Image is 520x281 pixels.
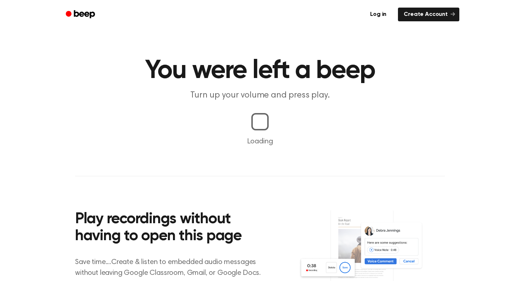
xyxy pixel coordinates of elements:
p: Save time....Create & listen to embedded audio messages without leaving Google Classroom, Gmail, ... [75,257,270,278]
h2: Play recordings without having to open this page [75,211,270,245]
a: Beep [61,8,101,22]
a: Log in [363,6,394,23]
p: Loading [9,136,511,147]
a: Create Account [398,8,459,21]
p: Turn up your volume and press play. [121,90,399,101]
h1: You were left a beep [75,58,445,84]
